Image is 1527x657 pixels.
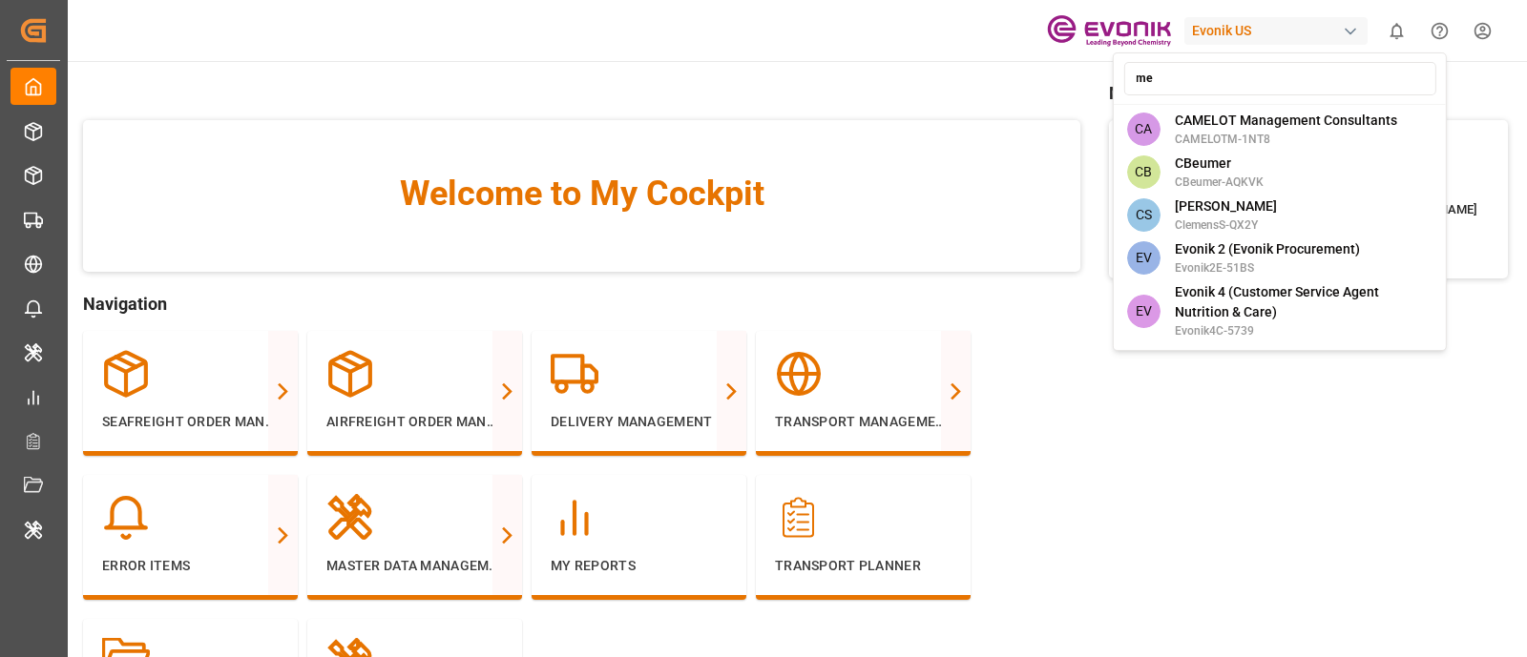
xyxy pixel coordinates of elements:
[1126,113,1160,146] span: CA
[1126,241,1160,275] span: EV
[1175,239,1360,259] span: Evonik 2 (Evonik Procurement)
[1126,198,1160,232] span: CS
[1126,155,1160,189] span: CB
[1175,322,1433,339] span: Evonik4C-5739
[1175,259,1360,277] span: Evonik2E-51BS
[1175,345,1433,385] span: Evonik 4 (Customer Service Agent Performance Materials)
[1175,111,1397,131] span: CAMELOT Management Consultants
[1175,154,1264,174] span: CBeumer
[1175,196,1277,216] span: [PERSON_NAME]
[1126,295,1160,328] span: EV
[1175,174,1264,191] span: CBeumer-AQKVK
[1175,131,1397,148] span: CAMELOTM-1NT8
[1175,282,1433,322] span: Evonik 4 (Customer Service Agent Nutrition & Care)
[1123,62,1435,95] input: Search an account...
[1175,216,1277,234] span: ClemensS-QX2Y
